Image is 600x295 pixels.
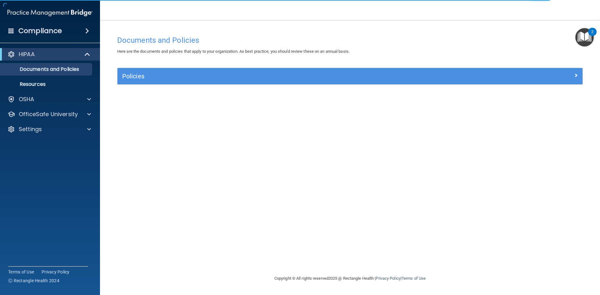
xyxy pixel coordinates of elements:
[19,51,35,58] p: HIPAA
[122,73,462,80] h5: Policies
[18,27,62,35] h4: Compliance
[42,269,70,275] a: Privacy Policy
[591,32,593,40] div: 2
[7,7,92,19] img: PMB logo
[376,276,400,281] a: Privacy Policy
[8,278,59,284] span: Ⓒ Rectangle Health 2024
[122,71,578,81] a: Policies
[19,96,34,103] p: OSHA
[7,96,91,103] a: OSHA
[402,276,426,281] a: Terms of Use
[117,49,349,54] span: Here are the documents and policies that apply to your organization. As best practice, you should...
[7,125,91,133] a: Settings
[7,51,91,58] a: HIPAA
[4,81,89,87] p: Resources
[492,251,592,276] iframe: Drift Widget Chat Controller
[8,269,34,275] a: Terms of Use
[575,28,594,47] button: Open Resource Center, 2 new notifications
[4,66,89,72] p: Documents and Policies
[7,111,91,118] a: OfficeSafe University
[117,36,583,44] h4: Documents and Policies
[19,125,42,133] p: Settings
[19,111,78,118] p: OfficeSafe University
[236,268,464,288] div: Copyright © All rights reserved 2025 @ Rectangle Health | |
